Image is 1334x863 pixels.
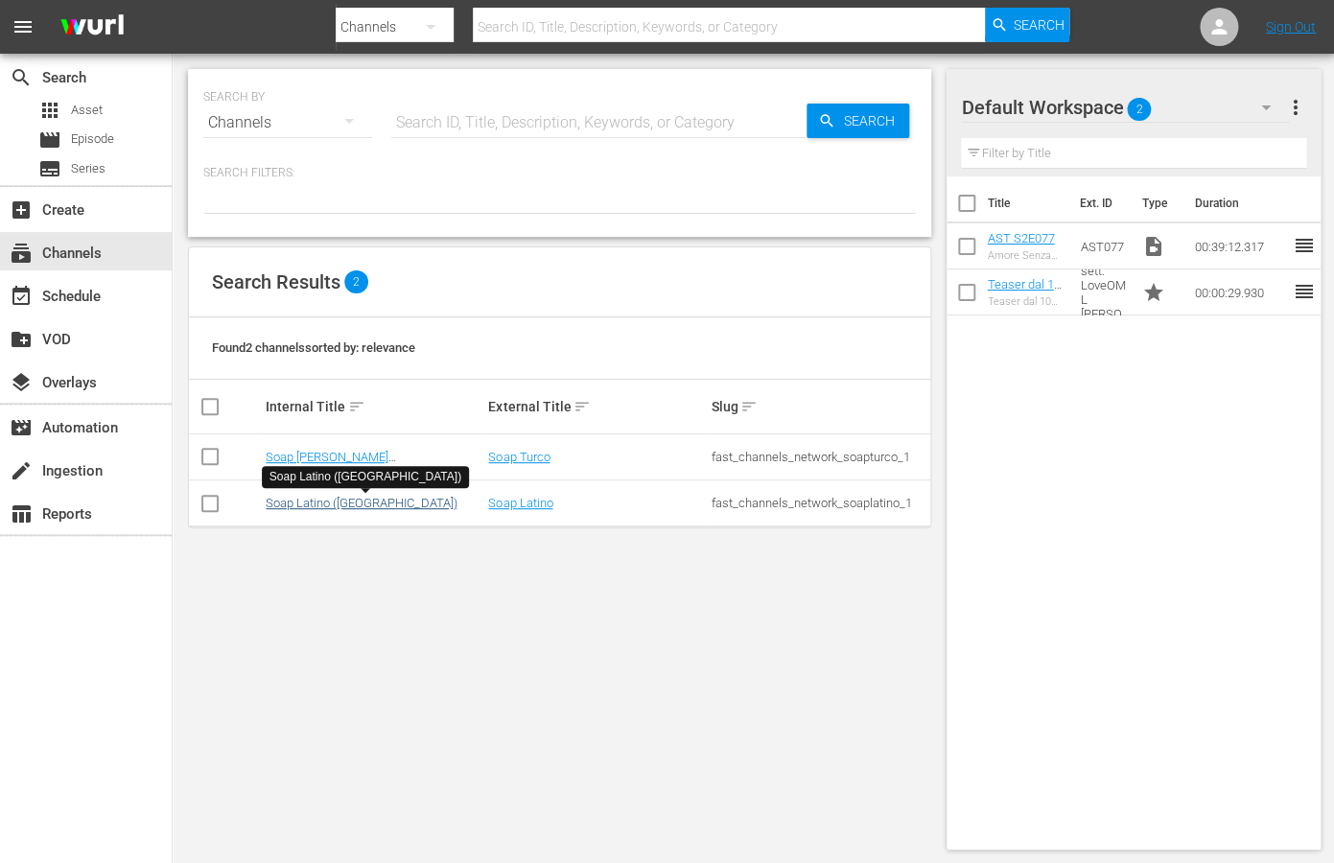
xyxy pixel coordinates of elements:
[987,295,1065,308] div: Teaser dal 10 sett. LoveOML [PERSON_NAME]
[348,398,365,415] span: sort
[711,496,927,510] div: fast_channels_network_soaplatino_1
[573,398,591,415] span: sort
[1266,19,1316,35] a: Sign Out
[269,469,461,485] div: Soap Latino ([GEOGRAPHIC_DATA])
[46,5,138,50] img: ans4CAIJ8jUAAAAAAAAAAAAAAAAAAAAAAAAgQb4GAAAAAAAAAAAAAAAAAAAAAAAAJMjXAAAAAAAAAAAAAAAAAAAAAAAAgAT5G...
[10,242,33,265] span: Channels
[1182,176,1298,230] th: Duration
[1292,280,1315,303] span: reorder
[10,502,33,525] span: Reports
[266,496,456,510] a: Soap Latino ([GEOGRAPHIC_DATA])
[987,231,1054,245] a: AST S2E077
[71,129,114,149] span: Episode
[344,270,368,293] span: 2
[488,395,705,418] div: External Title
[38,128,61,152] span: Episode
[740,398,758,415] span: sort
[711,450,927,464] div: fast_channels_network_soapturco_1
[1283,96,1306,119] span: more_vert
[1068,176,1131,230] th: Ext. ID
[1072,223,1134,269] td: AST077
[985,8,1069,42] button: Search
[71,159,105,178] span: Series
[488,450,550,464] a: Soap Turco
[488,496,552,510] a: Soap Latino
[961,81,1289,134] div: Default Workspace
[266,450,396,478] a: Soap [PERSON_NAME] ([GEOGRAPHIC_DATA])
[10,459,33,482] span: Ingestion
[1292,234,1315,257] span: reorder
[71,101,103,120] span: Asset
[835,104,909,138] span: Search
[1072,269,1134,315] td: Teaser dal 10 sett. LoveOML [PERSON_NAME]
[12,15,35,38] span: menu
[1283,84,1306,130] button: more_vert
[10,66,33,89] span: Search
[212,270,340,293] span: Search Results
[987,176,1067,230] th: Title
[1141,235,1164,258] span: Video
[10,371,33,394] span: Overlays
[1014,8,1065,42] span: Search
[987,277,1061,349] a: Teaser dal 10 sett. LoveOML [PERSON_NAME]
[1141,281,1164,304] span: Promo
[10,328,33,351] span: VOD
[10,416,33,439] span: Automation
[212,340,415,355] span: Found 2 channels sorted by: relevance
[38,99,61,122] span: Asset
[38,157,61,180] span: Series
[10,198,33,222] span: Create
[203,96,372,150] div: Channels
[203,165,916,181] p: Search Filters:
[10,285,33,308] span: Schedule
[807,104,909,138] button: Search
[266,395,482,418] div: Internal Title
[1186,223,1292,269] td: 00:39:12.317
[1130,176,1182,230] th: Type
[1186,269,1292,315] td: 00:00:29.930
[1127,89,1151,129] span: 2
[987,249,1065,262] div: Amore Senza Tempo ep.077
[711,395,927,418] div: Slug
